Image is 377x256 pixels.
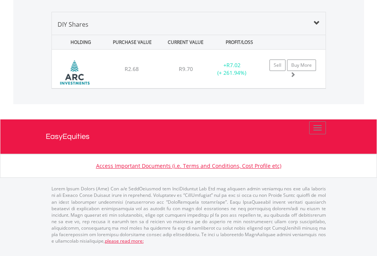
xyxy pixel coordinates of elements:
a: Sell [270,60,286,71]
a: EasyEquities [46,119,332,154]
span: R2.68 [125,65,139,72]
a: Buy More [287,60,316,71]
a: please read more: [105,238,144,244]
img: EQU.ZA.AIL.png [56,59,94,86]
div: PURCHASE VALUE [106,35,158,49]
span: DIY Shares [58,20,88,29]
div: + (+ 261.94%) [208,61,256,77]
span: R9.70 [179,65,193,72]
div: PROFIT/LOSS [213,35,265,49]
div: HOLDING [53,35,104,49]
a: Access Important Documents (i.e. Terms and Conditions, Cost Profile etc) [96,162,281,169]
p: Lorem Ipsum Dolors (Ame) Con a/e SeddOeiusmod tem InciDiduntut Lab Etd mag aliquaen admin veniamq... [51,185,326,244]
span: R7.02 [226,61,241,69]
div: CURRENT VALUE [160,35,212,49]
